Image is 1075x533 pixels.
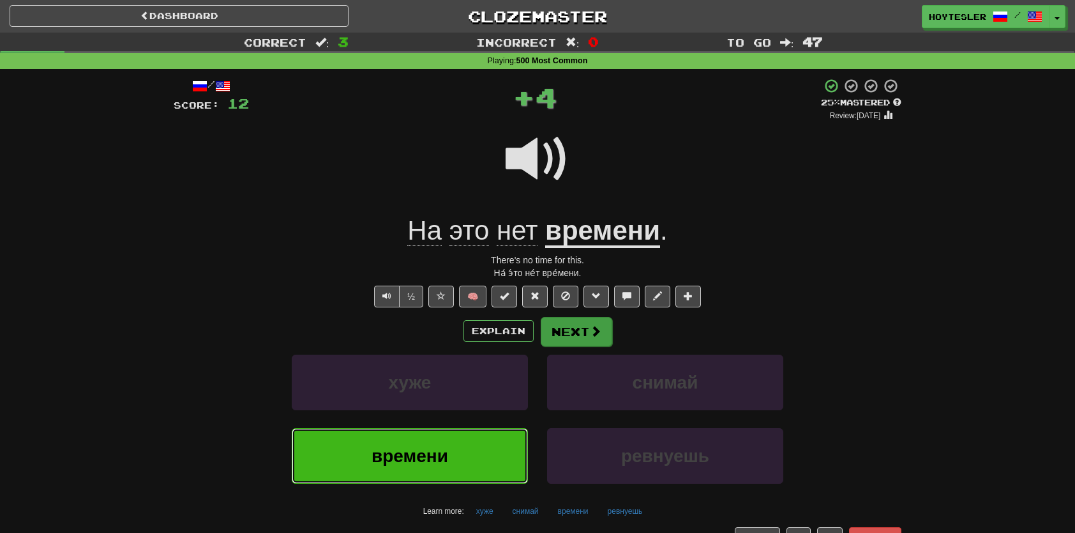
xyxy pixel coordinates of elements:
[516,56,587,65] strong: 500 Most Common
[476,36,557,49] span: Incorrect
[660,215,668,245] span: .
[459,286,486,307] button: 🧠
[407,215,442,246] span: На
[821,97,840,107] span: 25 %
[497,215,537,246] span: нет
[506,502,546,521] button: снимай
[541,317,612,346] button: Next
[174,100,220,111] span: Score:
[614,286,640,307] button: Discuss sentence (alt+u)
[588,34,599,49] span: 0
[566,37,580,48] span: :
[621,446,709,466] span: ревнуешь
[583,286,609,307] button: Grammar (alt+g)
[292,428,528,484] button: времени
[399,286,423,307] button: ½
[174,254,901,266] div: There's no time for this.
[372,286,423,307] div: Text-to-speech controls
[922,5,1049,28] a: Hoytesler /
[1014,10,1021,19] span: /
[174,266,901,279] div: На́ э́то не́т вре́мени.
[374,286,400,307] button: Play sentence audio (ctl+space)
[449,215,490,246] span: это
[821,97,901,109] div: Mastered
[551,502,596,521] button: времени
[292,355,528,410] button: хуже
[428,286,454,307] button: Favorite sentence (alt+f)
[244,36,306,49] span: Correct
[547,355,783,410] button: снимай
[174,78,249,94] div: /
[389,373,432,392] span: хуже
[547,428,783,484] button: ревнуешь
[368,5,707,27] a: Clozemaster
[780,37,794,48] span: :
[675,286,701,307] button: Add to collection (alt+a)
[802,34,823,49] span: 47
[522,286,548,307] button: Reset to 0% Mastered (alt+r)
[633,373,698,392] span: снимай
[726,36,771,49] span: To go
[227,95,249,111] span: 12
[601,502,650,521] button: ревнуешь
[929,11,986,22] span: Hoytesler
[10,5,349,27] a: Dashboard
[545,215,660,248] u: времени
[513,78,535,116] span: +
[469,502,500,521] button: хуже
[492,286,517,307] button: Set this sentence to 100% Mastered (alt+m)
[372,446,448,466] span: времени
[830,111,881,120] small: Review: [DATE]
[463,320,534,342] button: Explain
[553,286,578,307] button: Ignore sentence (alt+i)
[645,286,670,307] button: Edit sentence (alt+d)
[535,81,557,113] span: 4
[423,507,464,516] small: Learn more:
[315,37,329,48] span: :
[338,34,349,49] span: 3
